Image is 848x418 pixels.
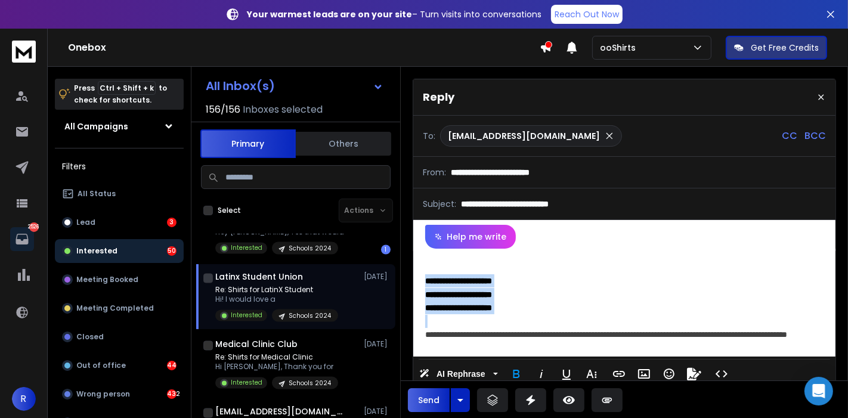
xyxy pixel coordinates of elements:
p: Lead [76,218,95,227]
p: [DATE] [364,407,391,417]
p: Subject: [423,198,456,210]
div: Open Intercom Messenger [804,377,833,405]
p: Press to check for shortcuts. [74,82,167,106]
button: R [12,387,36,411]
p: Schools 2024 [289,312,331,321]
p: Hi! I would love a [215,295,338,305]
p: ooShirts [600,42,640,54]
button: Italic (Ctrl+I) [530,362,553,386]
button: Meeting Completed [55,296,184,320]
label: Select [218,206,241,215]
p: To: [423,130,435,142]
p: Interested [231,311,262,320]
div: 3 [167,218,177,227]
button: More Text [580,362,603,386]
p: Out of office [76,361,126,370]
p: Reach Out Now [555,8,619,20]
button: Primary [200,129,296,158]
p: Hi [PERSON_NAME], Thank you for [215,363,338,372]
button: Get Free Credits [726,36,827,60]
button: Meeting Booked [55,268,184,292]
button: Lead3 [55,210,184,234]
p: Interested [231,379,262,388]
div: 1 [381,245,391,255]
button: Send [408,388,450,412]
p: CC [782,129,797,143]
p: [DATE] [364,273,391,282]
h3: Inboxes selected [243,103,323,117]
button: Wrong person432 [55,382,184,406]
button: Underline (Ctrl+U) [555,362,578,386]
button: Insert Link (Ctrl+K) [608,362,630,386]
button: AI Rephrase [417,362,500,386]
p: Get Free Credits [751,42,819,54]
h1: All Campaigns [64,120,128,132]
button: Closed [55,325,184,349]
span: 156 / 156 [206,103,240,117]
button: All Campaigns [55,114,184,138]
p: From: [423,166,446,178]
button: Emoticons [658,362,680,386]
h1: Onebox [68,41,540,55]
div: 44 [167,361,177,370]
div: 50 [167,246,177,256]
button: Others [296,131,391,157]
h1: Medical Clinic Club [215,339,298,351]
p: Interested [76,246,117,256]
p: [DATE] [364,340,391,349]
span: Ctrl + Shift + k [98,81,156,95]
p: Schools 2024 [289,379,331,388]
p: 2526 [29,222,39,232]
p: Closed [76,332,104,342]
h1: All Inbox(s) [206,80,275,92]
h1: [EMAIL_ADDRESS][DOMAIN_NAME] [215,406,346,418]
span: AI Rephrase [434,369,488,379]
p: Meeting Completed [76,304,154,313]
p: BCC [804,129,826,143]
button: Help me write [425,225,516,249]
button: All Status [55,182,184,206]
button: Interested50 [55,239,184,263]
button: Signature [683,362,705,386]
p: Schools 2024 [289,244,331,253]
strong: Your warmest leads are on your site [247,8,412,20]
p: Meeting Booked [76,275,138,284]
p: Interested [231,244,262,253]
p: Wrong person [76,389,130,399]
a: Reach Out Now [551,5,623,24]
button: Insert Image (Ctrl+P) [633,362,655,386]
button: Code View [710,362,733,386]
button: Out of office44 [55,354,184,377]
p: [EMAIL_ADDRESS][DOMAIN_NAME] [448,130,600,142]
div: 432 [167,389,177,399]
a: 2526 [10,227,34,251]
p: All Status [78,189,116,199]
p: Re: Shirts for Medical Clinic [215,353,338,363]
p: Reply [423,89,454,106]
img: logo [12,41,36,63]
p: Re: Shirts for LatinX Student [215,286,338,295]
h1: Latinx Student Union [215,271,303,283]
h3: Filters [55,158,184,175]
button: All Inbox(s) [196,74,393,98]
p: – Turn visits into conversations [247,8,541,20]
button: Bold (Ctrl+B) [505,362,528,386]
